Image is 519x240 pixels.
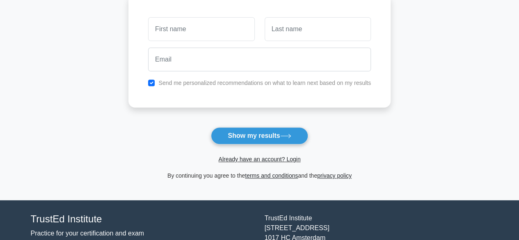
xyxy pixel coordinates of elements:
a: terms and conditions [245,172,298,179]
h4: TrustEd Institute [31,213,255,225]
label: Send me personalized recommendations on what to learn next based on my results [158,80,371,86]
button: Show my results [211,127,308,144]
input: Email [148,48,371,71]
div: By continuing you agree to the and the [123,171,396,181]
input: First name [148,17,254,41]
a: privacy policy [317,172,352,179]
a: Practice for your certification and exam [31,230,144,237]
input: Last name [265,17,371,41]
a: Already have an account? Login [218,156,300,162]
